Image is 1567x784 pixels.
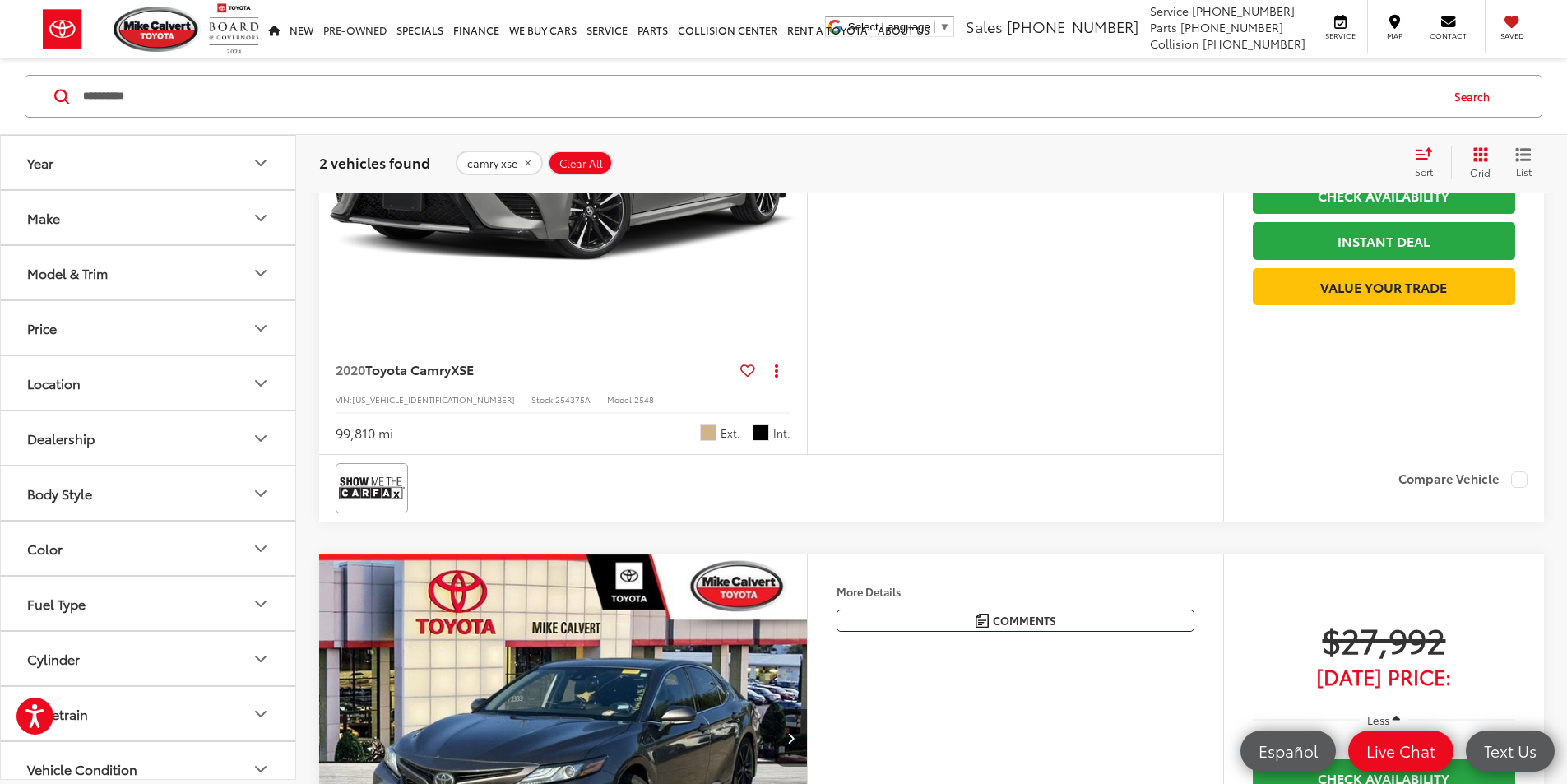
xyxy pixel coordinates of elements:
[251,539,271,559] div: Color
[1253,268,1515,305] a: Value Your Trade
[27,651,80,666] div: Cylinder
[251,373,271,393] div: Location
[774,709,807,767] button: Next image
[1,191,297,244] button: MakeMake
[251,484,271,503] div: Body Style
[336,424,393,443] div: 99,810 mi
[1348,731,1453,772] a: Live Chat
[966,16,1003,37] span: Sales
[251,208,271,228] div: Make
[251,594,271,614] div: Fuel Type
[1503,146,1544,179] button: List View
[1253,222,1515,259] a: Instant Deal
[1180,19,1283,35] span: [PHONE_NUMBER]
[27,706,88,721] div: Drivetrain
[1367,712,1389,727] span: Less
[1470,165,1491,179] span: Grid
[939,21,950,33] span: ▼
[451,360,474,378] span: XSE
[27,596,86,611] div: Fuel Type
[721,425,740,441] span: Ext.
[251,153,271,173] div: Year
[976,614,989,628] img: Comments
[1150,19,1177,35] span: Parts
[548,151,613,175] button: Clear All
[1,687,297,740] button: DrivetrainDrivetrain
[1,632,297,685] button: CylinderCylinder
[1007,16,1138,37] span: [PHONE_NUMBER]
[319,152,430,172] span: 2 vehicles found
[837,586,1194,597] h4: More Details
[27,485,92,501] div: Body Style
[27,540,63,556] div: Color
[365,360,451,378] span: Toyota Camry
[1,246,297,299] button: Model & TrimModel & Trim
[1150,2,1189,19] span: Service
[837,610,1194,632] button: Comments
[27,761,137,777] div: Vehicle Condition
[762,355,790,384] button: Actions
[27,375,81,391] div: Location
[531,393,555,406] span: Stock:
[559,156,603,169] span: Clear All
[251,318,271,338] div: Price
[1,466,297,520] button: Body StyleBody Style
[934,21,935,33] span: ​
[555,393,591,406] span: 254375A
[1,522,297,575] button: ColorColor
[1,411,297,465] button: DealershipDealership
[1476,740,1545,761] span: Text Us
[251,429,271,448] div: Dealership
[81,77,1439,116] input: Search by Make, Model, or Keyword
[1253,668,1515,684] span: [DATE] Price:
[607,393,634,406] span: Model:
[27,320,57,336] div: Price
[1322,30,1359,41] span: Service
[1466,731,1555,772] a: Text Us
[339,466,405,510] img: View CARFAX report
[336,360,734,378] a: 2020Toyota CamryXSE
[1494,30,1530,41] span: Saved
[1240,731,1336,772] a: Español
[1,136,297,189] button: YearYear
[1407,146,1451,179] button: Select sort value
[27,265,108,281] div: Model & Trim
[1250,740,1326,761] span: Español
[27,155,53,170] div: Year
[1515,165,1532,179] span: List
[1398,471,1528,488] label: Compare Vehicle
[1,356,297,410] button: LocationLocation
[114,7,201,52] img: Mike Calvert Toyota
[773,425,790,441] span: Int.
[1150,35,1199,52] span: Collision
[1451,146,1503,179] button: Grid View
[1,577,297,630] button: Fuel TypeFuel Type
[1203,35,1305,52] span: [PHONE_NUMBER]
[456,151,543,175] button: remove camry%20xse%20
[1376,30,1412,41] span: Map
[1360,705,1409,735] button: Less
[1415,165,1433,179] span: Sort
[27,210,60,225] div: Make
[700,424,716,441] span: Pearl
[336,360,365,378] span: 2020
[352,393,515,406] span: [US_VEHICLE_IDENTIFICATION_NUMBER]
[1253,177,1515,214] a: Check Availability
[1430,30,1467,41] span: Contact
[336,393,352,406] span: VIN:
[27,430,95,446] div: Dealership
[1,301,297,355] button: PricePrice
[993,613,1056,629] span: Comments
[634,393,654,406] span: 2548
[467,156,517,169] span: camry xse
[1358,740,1444,761] span: Live Chat
[251,649,271,669] div: Cylinder
[251,759,271,779] div: Vehicle Condition
[775,364,778,377] span: dropdown dots
[1253,619,1515,660] span: $27,992
[251,263,271,283] div: Model & Trim
[753,424,769,441] span: Black
[1439,76,1514,117] button: Search
[251,704,271,724] div: Drivetrain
